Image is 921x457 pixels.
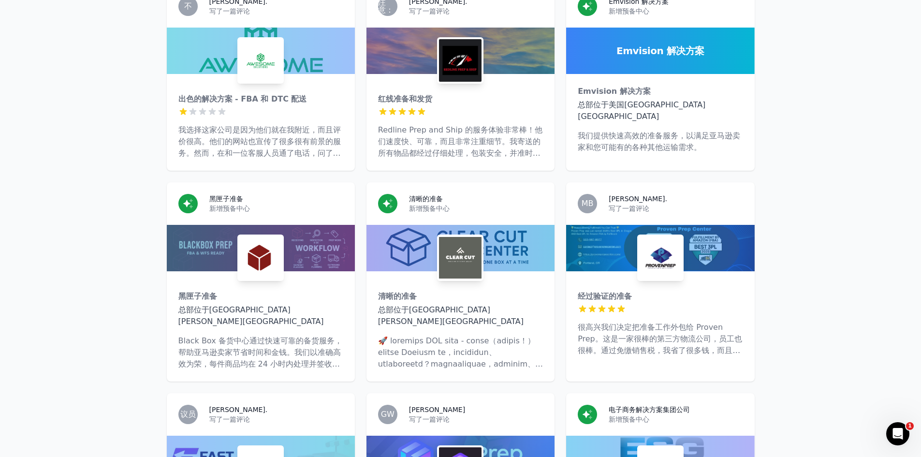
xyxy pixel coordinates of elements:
[908,423,912,429] font: 1
[381,410,395,419] font: GW
[378,292,417,301] font: 清晰的准备
[209,205,250,212] font: 新增预备中心
[180,410,196,419] font: 议员
[178,305,324,326] font: 总部位于[GEOGRAPHIC_DATA][PERSON_NAME][GEOGRAPHIC_DATA]
[578,87,650,96] font: Emvision 解决方案
[439,236,482,279] img: 清晰的准备
[184,1,192,11] font: 不
[409,406,465,413] font: [PERSON_NAME]
[178,292,217,301] font: 黑匣子准备
[239,39,282,82] img: 出色的解决方案 - FBA 和 DTC 配送
[609,406,690,413] font: 电子商务解决方案集团公司
[409,415,450,423] font: 写了一篇评论
[578,292,632,301] font: 经过验证的准备
[409,205,450,212] font: 新增预备中心
[578,323,742,378] font: 很高兴我们决定把准备工作外包给 Proven Prep。这是一家很棒的第三方物流公司，员工也很棒。通过免缴销售税，我省了很多钱，而且在免税州开设批发账户也非常方便。我们正在快速扩张，Proven...
[886,422,909,445] iframe: 对讲机实时聊天
[178,94,307,103] font: 出色的解决方案 - FBA 和 DTC 配送
[209,415,250,423] font: 写了一篇评论
[239,236,282,279] img: 黑匣子准备
[178,125,341,239] font: 我选择这家公司是因为他们就在我附近，而且评价很高。他们的网站也宣传了很多很有前景的服务。然而，在和一位客服人员通了电话，问了一些卖家在把库存送到备货中心之前都需要知道的基本问题后，我很快就开始担...
[616,45,704,57] font: Emvision 解决方案
[609,205,649,212] font: 写了一篇评论
[209,7,250,15] font: 写了一篇评论
[582,199,594,208] font: MB
[378,125,542,239] font: Redline Prep and Ship 的服务体验非常棒！他们速度快、可靠，而且非常注重细节。我寄送的所有物品都经过仔细处理，包装安全，并准时发货。Redline Prep and Ship...
[409,195,443,203] font: 清晰的准备
[609,7,649,15] font: 新增预备中心
[378,305,524,326] font: 总部位于[GEOGRAPHIC_DATA][PERSON_NAME][GEOGRAPHIC_DATA]
[378,94,432,103] font: 红线准备和发货
[578,100,705,121] font: 总部位于美国[GEOGRAPHIC_DATA][GEOGRAPHIC_DATA]
[409,7,450,15] font: 写了一篇评论
[209,406,268,413] font: [PERSON_NAME].
[578,131,740,152] font: 我们提供快速高效的准备服务，以满足亚马逊卖家和您可能有的各种其他运输需求。
[609,415,649,423] font: 新增预备中心
[609,195,667,203] font: [PERSON_NAME].
[366,182,555,382] a: 清晰的准备新增预备中心清晰的准备清晰的准备总部位于[GEOGRAPHIC_DATA][PERSON_NAME][GEOGRAPHIC_DATA]🚀 loremips DOL sita - con...
[167,182,355,382] a: 黑匣子准备新增预备中心黑匣子准备黑匣子准备总部位于[GEOGRAPHIC_DATA][PERSON_NAME][GEOGRAPHIC_DATA]Black Box 备货中心通过快速可靠的备货服务...
[209,195,243,203] font: 黑匣子准备
[566,182,754,382] a: MB[PERSON_NAME].写了一篇评论经过验证的准备经过验证的准备很高兴我们决定把准备工作外包给 Proven Prep。这是一家很棒的第三方物流公司，员工也很棒。通过免缴销售税，我省了很...
[439,39,482,82] img: 红线准备和发货
[639,236,682,279] img: 经过验证的准备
